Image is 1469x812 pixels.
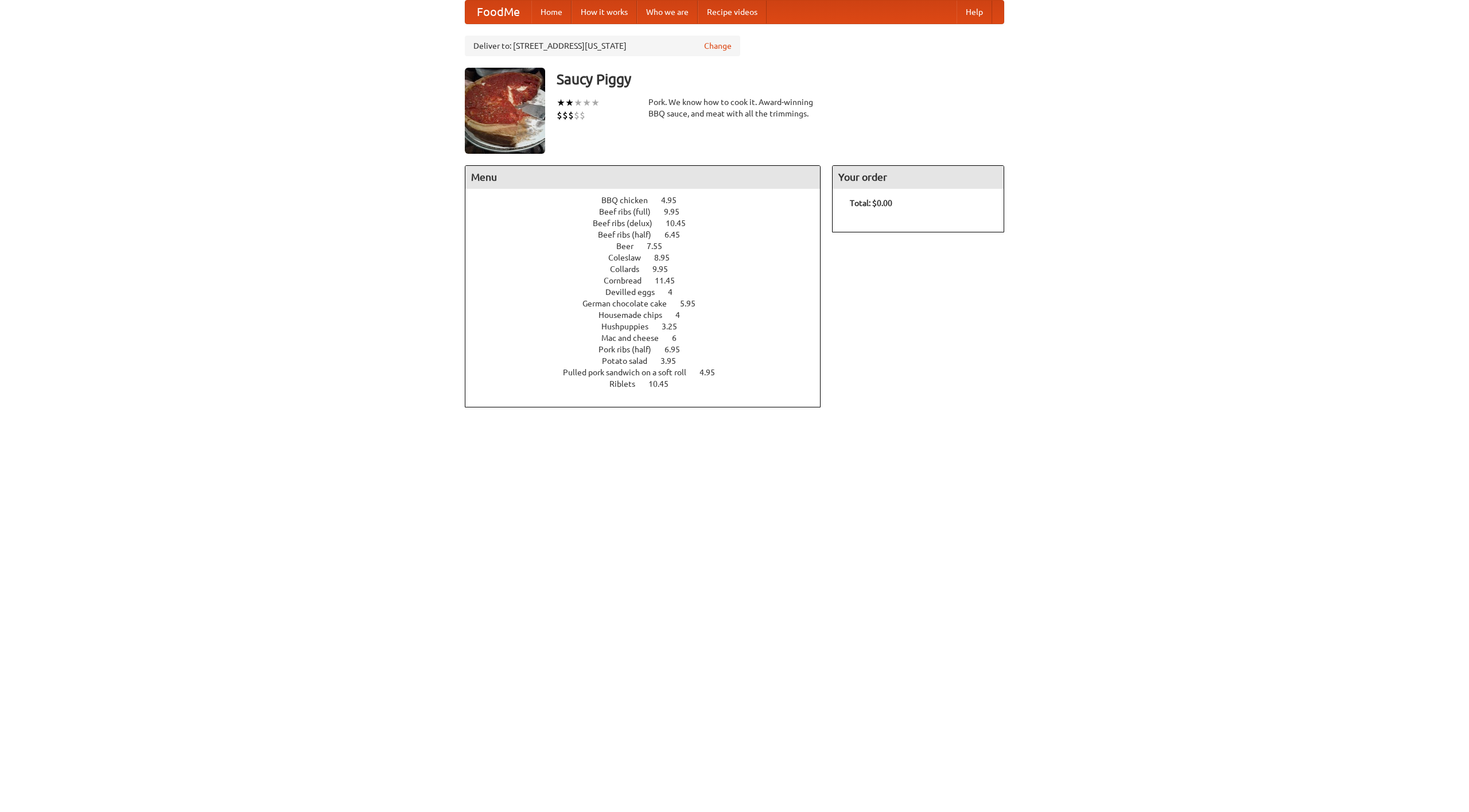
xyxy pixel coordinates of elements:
a: Coleslaw 8.95 [608,253,691,262]
a: Home [531,1,572,24]
h4: Your order [833,166,1004,189]
span: 3.25 [662,322,689,331]
li: ★ [582,96,591,109]
li: ★ [591,96,600,109]
a: Beef ribs (full) 9.95 [599,207,701,216]
div: Pork. We know how to cook it. Award-winning BBQ sauce, and meat with all the trimmings. [648,96,821,119]
li: ★ [557,96,565,109]
span: Coleslaw [608,253,652,262]
span: Beef ribs (delux) [593,219,664,228]
a: Devilled eggs 4 [605,287,694,297]
span: Mac and cheese [601,333,670,343]
span: Potato salad [602,356,659,366]
span: 3.95 [660,356,687,366]
span: Beef ribs (half) [598,230,663,239]
span: 10.45 [666,219,697,228]
span: Riblets [609,379,647,388]
a: Housemade chips 4 [599,310,701,320]
a: Potato salad 3.95 [602,356,697,366]
a: Change [704,40,732,52]
div: Deliver to: [STREET_ADDRESS][US_STATE] [465,36,740,56]
img: angular.jpg [465,68,545,154]
span: Pulled pork sandwich on a soft roll [563,368,698,377]
span: 6 [672,333,688,343]
span: 9.95 [664,207,691,216]
a: Pork ribs (half) 6.95 [599,345,701,354]
span: 11.45 [655,276,686,285]
li: $ [568,109,574,122]
a: FoodMe [465,1,531,24]
span: 4 [668,287,684,297]
a: Beef ribs (delux) 10.45 [593,219,707,228]
span: Beer [616,242,645,251]
span: German chocolate cake [582,299,678,308]
a: Riblets 10.45 [609,379,690,388]
a: How it works [572,1,637,24]
span: Housemade chips [599,310,674,320]
span: 6.45 [664,230,691,239]
span: 5.95 [680,299,707,308]
a: BBQ chicken 4.95 [601,196,698,205]
span: Beef ribs (full) [599,207,662,216]
li: $ [580,109,585,122]
a: Who we are [637,1,698,24]
span: Cornbread [604,276,653,285]
a: Beer 7.55 [616,242,683,251]
a: Hushpuppies 3.25 [601,322,698,331]
a: Cornbread 11.45 [604,276,696,285]
a: Collards 9.95 [610,265,689,274]
a: Pulled pork sandwich on a soft roll 4.95 [563,368,736,377]
h4: Menu [465,166,820,189]
a: German chocolate cake 5.95 [582,299,717,308]
b: Total: $0.00 [850,199,892,208]
span: 7.55 [647,242,674,251]
span: BBQ chicken [601,196,659,205]
span: Devilled eggs [605,287,666,297]
span: 9.95 [652,265,679,274]
li: $ [557,109,562,122]
span: 4.95 [699,368,726,377]
span: 8.95 [654,253,681,262]
a: Beef ribs (half) 6.45 [598,230,701,239]
li: $ [562,109,568,122]
h3: Saucy Piggy [557,68,1004,91]
li: ★ [565,96,574,109]
span: Hushpuppies [601,322,660,331]
a: Recipe videos [698,1,767,24]
span: 10.45 [648,379,680,388]
a: Help [957,1,992,24]
span: 4 [675,310,691,320]
span: 4.95 [661,196,688,205]
li: $ [574,109,580,122]
a: Mac and cheese 6 [601,333,698,343]
span: Collards [610,265,651,274]
span: Pork ribs (half) [599,345,663,354]
span: 6.95 [664,345,691,354]
li: ★ [574,96,582,109]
